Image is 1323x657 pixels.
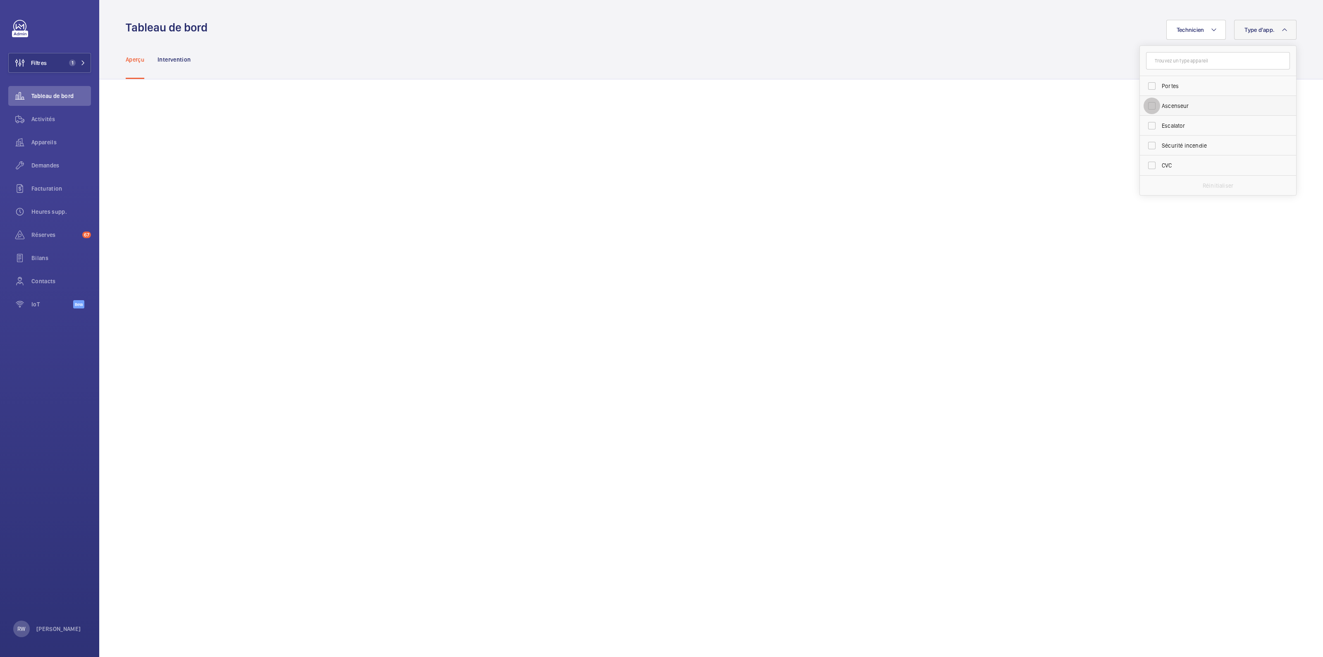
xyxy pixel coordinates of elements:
[31,300,73,308] span: IoT
[1162,161,1275,170] span: CVC
[126,55,144,64] p: Aperçu
[1162,122,1275,130] span: Escalator
[1177,26,1204,33] span: Technicien
[1162,82,1275,90] span: Portes
[1146,52,1290,69] input: Trouvez un type appareil
[126,20,213,35] h1: Tableau de bord
[31,115,91,123] span: Activités
[31,208,91,216] span: Heures supp.
[31,277,91,285] span: Contacts
[1162,102,1275,110] span: Ascenseur
[73,300,84,308] span: Beta
[31,254,91,262] span: Bilans
[31,92,91,100] span: Tableau de bord
[82,232,91,238] span: 67
[158,55,191,64] p: Intervention
[8,53,91,73] button: Filtres1
[31,184,91,193] span: Facturation
[31,231,79,239] span: Réserves
[1234,20,1297,40] button: Type d'app.
[36,625,81,633] p: [PERSON_NAME]
[1166,20,1226,40] button: Technicien
[17,625,25,633] p: RW
[31,59,47,67] span: Filtres
[31,161,91,170] span: Demandes
[69,60,76,66] span: 1
[1203,182,1233,190] p: Réinitialiser
[31,138,91,146] span: Appareils
[1162,141,1275,150] span: Sécurité incendie
[1244,26,1275,33] span: Type d'app.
